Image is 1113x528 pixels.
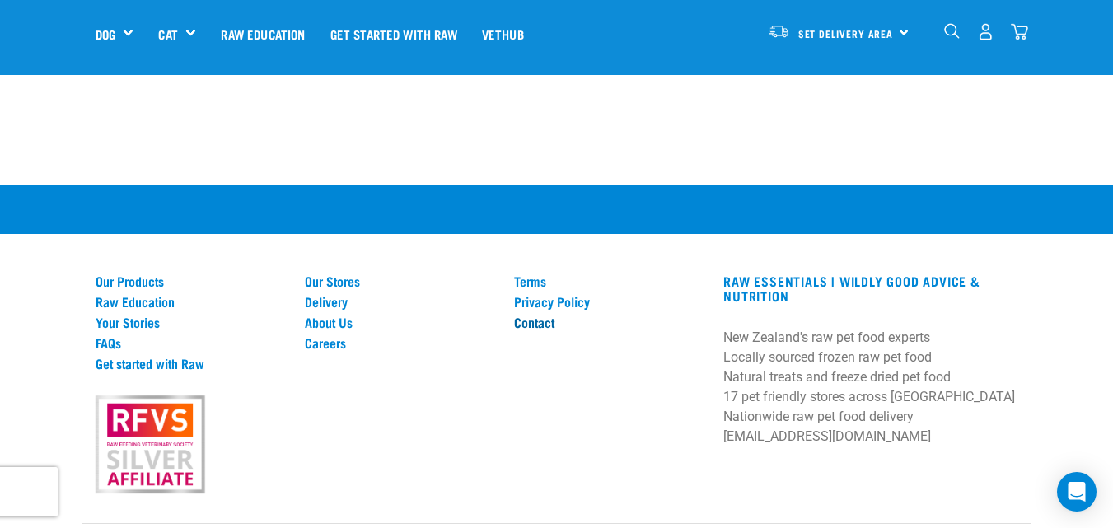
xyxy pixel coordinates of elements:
[305,335,494,350] a: Careers
[1011,23,1028,40] img: home-icon@2x.png
[96,335,285,350] a: FAQs
[96,315,285,329] a: Your Stories
[96,294,285,309] a: Raw Education
[96,273,285,288] a: Our Products
[305,315,494,329] a: About Us
[470,1,536,67] a: Vethub
[96,356,285,371] a: Get started with Raw
[305,294,494,309] a: Delivery
[977,23,994,40] img: user.png
[723,328,1017,446] p: New Zealand's raw pet food experts Locally sourced frozen raw pet food Natural treats and freeze ...
[723,273,1017,303] h3: RAW ESSENTIALS | Wildly Good Advice & Nutrition
[208,1,317,67] a: Raw Education
[318,1,470,67] a: Get started with Raw
[96,25,115,44] a: Dog
[305,273,494,288] a: Our Stores
[158,25,177,44] a: Cat
[768,24,790,39] img: van-moving.png
[514,315,704,329] a: Contact
[514,294,704,309] a: Privacy Policy
[798,30,894,36] span: Set Delivery Area
[944,23,960,39] img: home-icon-1@2x.png
[88,393,212,497] img: rfvs.png
[1057,472,1097,512] div: Open Intercom Messenger
[514,273,704,288] a: Terms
